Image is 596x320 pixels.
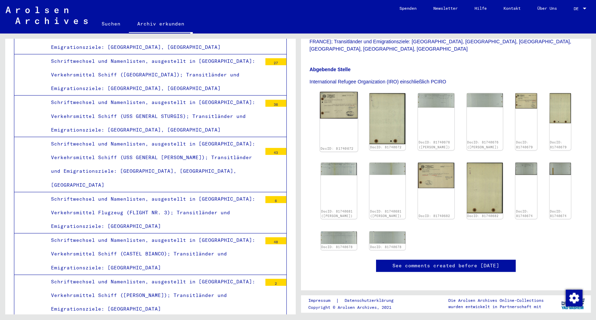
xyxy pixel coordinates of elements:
img: 002.jpg [550,163,571,175]
div: Schriftwechsel und Namenlisten, ausgestellt in [GEOGRAPHIC_DATA]: Verkehrsmittel Schiff ([PERSON_... [46,275,262,316]
img: 002.jpg [467,163,503,213]
img: 002.jpg [467,93,503,107]
img: 002.jpg [550,93,571,123]
a: See comments created before [DATE] [392,262,499,269]
a: Archiv erkunden [129,15,193,34]
div: Schriftwechsel und Namenlisten, ausgestellt in [GEOGRAPHIC_DATA]: Verkehrsmittel Flugzeug (FLIGHT... [46,192,262,233]
a: Datenschutzerklärung [339,297,402,304]
img: Zustimmung ändern [566,290,582,306]
p: Die Arolsen Archives Online-Collections [448,297,544,304]
a: DocID: 81740676 ([PERSON_NAME]) [419,140,450,149]
div: Zustimmung ändern [565,289,582,306]
div: | [308,297,402,304]
a: DocID: 81740681 ([PERSON_NAME]) [370,209,402,218]
a: DocID: 81740676 ([PERSON_NAME]) [467,140,499,149]
p: Schriftwechsel und Namenlisten, ausgestellt in [GEOGRAPHIC_DATA]: Verkehrsmittel Bahn, Flugzeug, ... [310,31,582,53]
img: 002.jpg [369,93,405,144]
span: DE [574,6,581,11]
div: Schriftwechsel und Namenlisten, ausgestellt in [GEOGRAPHIC_DATA]: Verkehrsmittel Schiff (USS GENE... [46,137,262,192]
div: 27 [265,58,286,65]
div: 43 [265,148,286,155]
a: DocID: 81740674 [550,209,567,218]
img: 001.jpg [321,163,357,175]
div: Schriftwechsel und Namenlisten, ausgestellt in [GEOGRAPHIC_DATA]: Verkehrsmittel Schiff (USS GENE... [46,96,262,137]
img: 001.jpg [515,93,537,109]
p: International Refugee Organization (IRO) einschließlich PCIRO [310,78,582,85]
a: Suchen [93,15,129,32]
div: 2 [265,279,286,286]
img: 001.jpg [418,163,454,188]
div: Schriftwechsel und Namenlisten, ausgestellt in [GEOGRAPHIC_DATA]: Verkehrsmittel Schiff ([GEOGRAP... [46,54,262,96]
p: wurden entwickelt in Partnerschaft mit [448,304,544,310]
img: Arolsen_neg.svg [6,7,88,24]
img: 001.jpg [320,92,358,118]
img: 001.jpg [321,231,357,244]
div: Schriftwechsel und Namenlisten, ausgestellt in [GEOGRAPHIC_DATA]: Verkehrsmittel Schiff (CASTEL B... [46,233,262,275]
img: 002.jpg [369,163,405,175]
a: DocID: 81740678 [321,245,353,249]
img: 002.jpg [369,231,405,244]
a: DocID: 81740679 [516,140,533,149]
a: DocID: 81740672 [321,146,354,150]
a: Impressum [308,297,336,304]
a: DocID: 81740682 [467,214,499,218]
a: DocID: 81740672 [370,145,402,149]
a: DocID: 81740674 [516,209,533,218]
a: DocID: 81740681 ([PERSON_NAME]) [321,209,353,218]
div: 6 [265,196,286,203]
a: DocID: 81740678 [370,245,402,249]
div: 36 [265,100,286,107]
p: Copyright © Arolsen Archives, 2021 [308,304,402,311]
div: 48 [265,237,286,244]
a: DocID: 81740679 [550,140,567,149]
img: 001.jpg [418,93,454,107]
img: 001.jpg [515,163,537,175]
img: yv_logo.png [560,295,586,312]
a: DocID: 81740682 [419,214,450,218]
b: Abgebende Stelle [310,67,351,72]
